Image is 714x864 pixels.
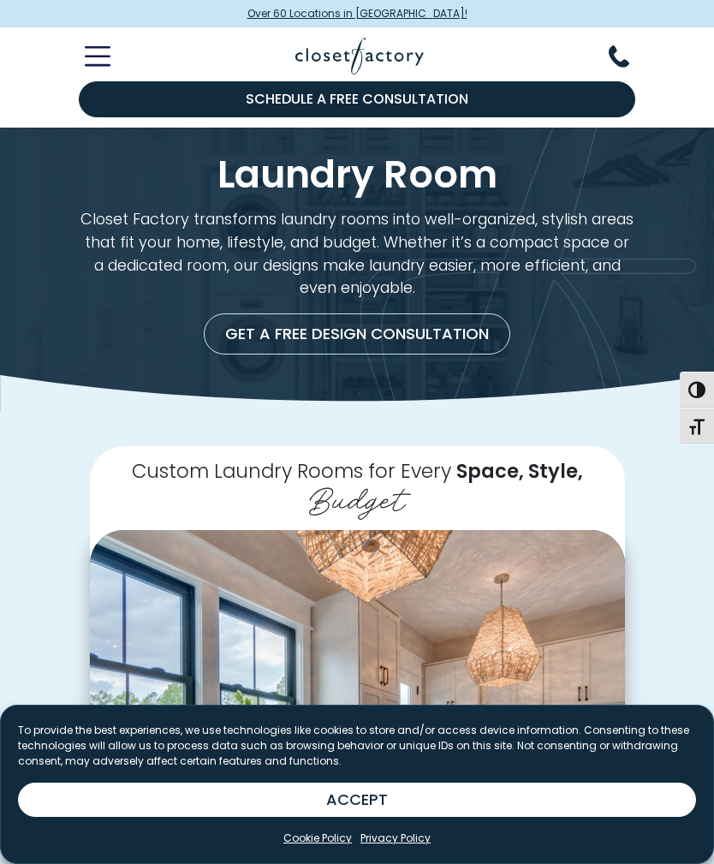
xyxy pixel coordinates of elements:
[79,81,635,117] a: Schedule a Free Consultation
[680,408,714,444] button: Toggle Font size
[680,372,714,408] button: Toggle High Contrast
[283,831,352,846] a: Cookie Policy
[204,313,510,355] a: Get a Free Design Consultation
[18,723,696,769] p: To provide the best experiences, we use technologies like cookies to store and/or access device i...
[247,6,467,21] span: Over 60 Locations in [GEOGRAPHIC_DATA]!
[64,46,110,67] button: Toggle Mobile Menu
[360,831,431,846] a: Privacy Policy
[132,457,451,485] span: Custom Laundry Rooms for Every
[18,783,696,817] button: ACCEPT
[295,38,424,74] img: Closet Factory Logo
[456,457,583,485] span: Space, Style,
[609,45,650,68] button: Phone Number
[64,155,650,194] h1: Laundry Room
[64,208,650,300] p: Closet Factory transforms laundry rooms into well-organized, stylish areas that fit your home, li...
[309,472,405,521] span: Budget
